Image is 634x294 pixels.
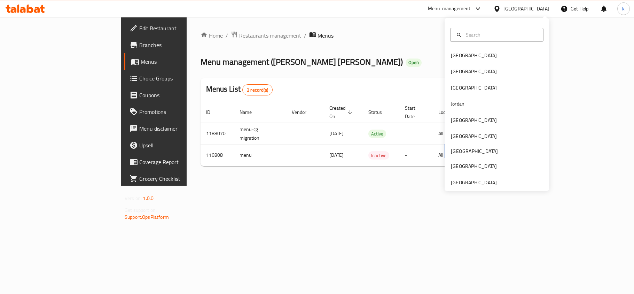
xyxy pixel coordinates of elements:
[124,53,227,70] a: Menus
[318,31,334,40] span: Menus
[201,54,403,70] span: Menu management ( [PERSON_NAME] [PERSON_NAME] )
[124,103,227,120] a: Promotions
[124,87,227,103] a: Coupons
[399,145,433,166] td: -
[124,170,227,187] a: Grocery Checklist
[139,141,221,149] span: Upsell
[139,175,221,183] span: Grocery Checklist
[234,145,286,166] td: menu
[206,108,219,116] span: ID
[368,152,389,160] span: Inactive
[368,130,386,138] div: Active
[139,124,221,133] span: Menu disclaimer
[438,108,460,116] span: Locale
[240,108,261,116] span: Name
[433,123,469,145] td: All
[206,84,273,95] h2: Menus List
[433,145,469,166] td: All
[399,123,433,145] td: -
[451,100,464,108] div: Jordan
[304,31,306,40] li: /
[243,87,272,93] span: 2 record(s)
[139,91,221,99] span: Coupons
[124,20,227,37] a: Edit Restaurant
[125,212,169,222] a: Support.OpsPlatform
[368,108,391,116] span: Status
[124,137,227,154] a: Upsell
[451,116,497,124] div: [GEOGRAPHIC_DATA]
[292,108,315,116] span: Vendor
[139,24,221,32] span: Edit Restaurant
[451,52,497,59] div: [GEOGRAPHIC_DATA]
[139,158,221,166] span: Coverage Report
[451,162,497,170] div: [GEOGRAPHIC_DATA]
[139,108,221,116] span: Promotions
[405,104,424,121] span: Start Date
[242,84,273,95] div: Total records count
[124,120,227,137] a: Menu disclaimer
[124,37,227,53] a: Branches
[451,132,497,140] div: [GEOGRAPHIC_DATA]
[141,57,221,66] span: Menus
[428,5,471,13] div: Menu-management
[451,84,497,92] div: [GEOGRAPHIC_DATA]
[463,31,539,39] input: Search
[239,31,301,40] span: Restaurants management
[124,70,227,87] a: Choice Groups
[125,206,157,215] span: Get support on:
[329,150,344,160] span: [DATE]
[125,194,142,203] span: Version:
[139,41,221,49] span: Branches
[451,179,497,186] div: [GEOGRAPHIC_DATA]
[124,154,227,170] a: Coverage Report
[451,68,497,75] div: [GEOGRAPHIC_DATA]
[406,59,422,67] div: Open
[143,194,154,203] span: 1.0.0
[201,102,547,166] table: enhanced table
[329,129,344,138] span: [DATE]
[234,123,286,145] td: menu-cg migration
[201,31,499,40] nav: breadcrumb
[139,74,221,83] span: Choice Groups
[622,5,625,13] span: k
[503,5,549,13] div: [GEOGRAPHIC_DATA]
[329,104,354,121] span: Created On
[231,31,301,40] a: Restaurants management
[406,60,422,65] span: Open
[368,130,386,138] span: Active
